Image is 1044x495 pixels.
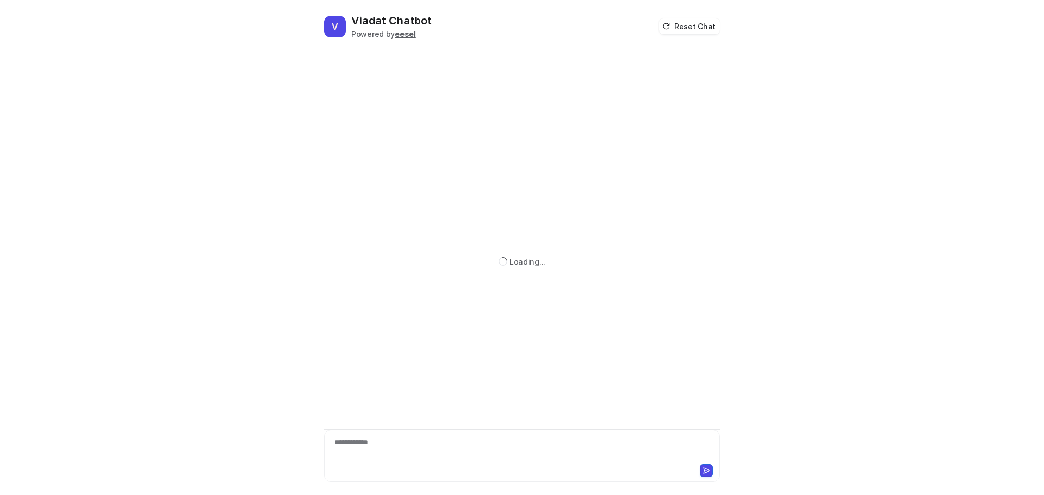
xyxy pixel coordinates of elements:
[324,16,346,37] span: V
[509,256,545,267] div: Loading...
[351,28,432,40] div: Powered by
[395,29,416,39] b: eesel
[351,13,432,28] h2: Viadat Chatbot
[659,18,720,34] button: Reset Chat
